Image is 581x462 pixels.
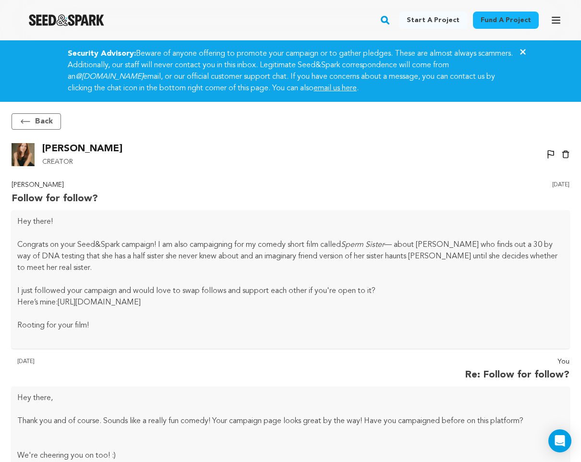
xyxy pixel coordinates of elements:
[12,191,98,207] p: Follow for follow?
[465,356,569,368] p: You
[42,141,122,157] p: [PERSON_NAME]
[17,285,564,297] p: I just followed your campaign and would love to swap follows and support each other if you're ope...
[399,12,467,29] a: Start a project
[58,299,141,306] a: [URL][DOMAIN_NAME]
[17,450,564,462] p: We're cheering you on too! :)
[473,12,539,29] a: Fund a project
[341,241,384,249] em: Sperm Sister
[12,143,35,166] img: Cerridwyn McCaffrey Photo
[56,48,525,94] div: Beware of anyone offering to promote your campaign or to gather pledges. These are almost always ...
[75,73,143,81] em: @[DOMAIN_NAME]
[17,415,564,427] p: Thank you and of course. Sounds like a really fun comedy! Your campaign page looks great by the w...
[17,320,564,331] p: Rooting for your film!
[68,50,136,58] strong: Security Advisory:
[29,14,104,26] a: Seed&Spark Homepage
[465,367,569,383] p: Re: Follow for follow?
[17,239,564,274] p: Congrats on your Seed&Spark campaign! I am also campaigning for my comedy short film called — abo...
[17,392,564,404] p: Hey there,
[17,297,564,308] p: Here’s mine:
[12,113,61,130] button: Back
[29,14,104,26] img: Seed&Spark Logo Dark Mode
[548,429,571,452] div: Open Intercom Messenger
[17,356,35,383] p: [DATE]
[17,218,53,226] span: Hey there!
[42,157,122,168] p: Creator
[314,85,357,92] a: email us here
[552,180,569,207] p: [DATE]
[12,180,98,191] p: [PERSON_NAME]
